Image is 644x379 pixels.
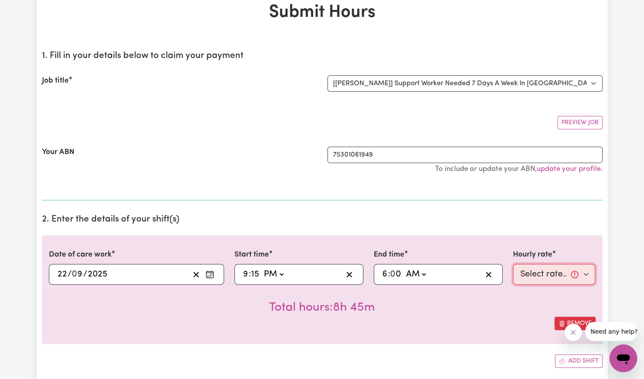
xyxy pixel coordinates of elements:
span: : [249,270,251,279]
label: Date of care work [49,249,112,260]
span: / [67,270,72,279]
h1: Submit Hours [42,2,602,23]
span: / [83,270,87,279]
h2: 1. Fill in your details below to claim your payment [42,51,602,61]
button: Clear date [189,268,203,281]
button: Preview Job [557,116,602,129]
button: Remove this shift [554,317,596,330]
iframe: Button to launch messaging window [609,344,637,372]
span: Need any help? [5,6,52,13]
input: -- [251,268,260,281]
iframe: Message from company [585,322,637,341]
label: Job title [42,75,69,87]
input: -- [243,268,249,281]
label: End time [374,249,404,260]
button: Add another shift [555,354,602,368]
span: 0 [390,270,395,279]
iframe: Close message [564,324,582,341]
span: : [388,270,390,279]
small: To include or update your ABN, . [435,165,602,173]
input: -- [391,268,402,281]
input: -- [382,268,388,281]
button: Enter the date of care work [203,268,217,281]
label: Your ABN [42,147,74,158]
span: Total hours worked: 8 hours 45 minutes [269,302,375,314]
label: Start time [234,249,269,260]
span: 0 [72,270,77,279]
input: -- [57,268,67,281]
label: Hourly rate [513,249,552,260]
a: update your profile [537,165,601,173]
input: -- [72,268,83,281]
h2: 2. Enter the details of your shift(s) [42,214,602,225]
input: ---- [87,268,108,281]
